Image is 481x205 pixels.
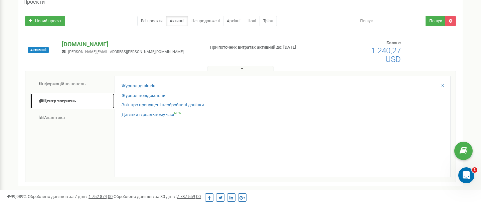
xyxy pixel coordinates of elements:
[260,16,277,26] a: Тріал
[371,46,401,64] span: 1 240,27 USD
[137,16,166,26] a: Всі проєкти
[441,83,444,89] a: X
[30,93,115,109] a: Центр звернень
[174,111,181,115] sup: NEW
[426,16,446,26] button: Пошук
[89,194,113,199] u: 1 752 874,00
[188,16,223,26] a: Не продовжені
[122,112,181,118] a: Дзвінки в реальному часіNEW
[122,93,165,99] a: Журнал повідомлень
[7,194,27,199] span: 99,989%
[223,16,244,26] a: Архівні
[472,167,477,173] span: 1
[68,50,184,54] span: [PERSON_NAME][EMAIL_ADDRESS][PERSON_NAME][DOMAIN_NAME]
[122,102,204,108] a: Звіт про пропущені необроблені дзвінки
[177,194,201,199] u: 7 787 559,00
[244,16,260,26] a: Нові
[30,110,115,126] a: Аналiтика
[166,16,188,26] a: Активні
[114,194,201,199] span: Оброблено дзвінків за 30 днів :
[458,167,474,183] iframe: Intercom live chat
[386,40,401,45] span: Баланс
[210,44,310,51] p: При поточних витратах активний до: [DATE]
[62,40,199,49] p: [DOMAIN_NAME]
[122,83,155,89] a: Журнал дзвінків
[28,194,113,199] span: Оброблено дзвінків за 7 днів :
[30,76,115,92] a: Інформаційна панель
[356,16,426,26] input: Пошук
[25,16,65,26] a: Новий проєкт
[28,47,49,53] span: Активний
